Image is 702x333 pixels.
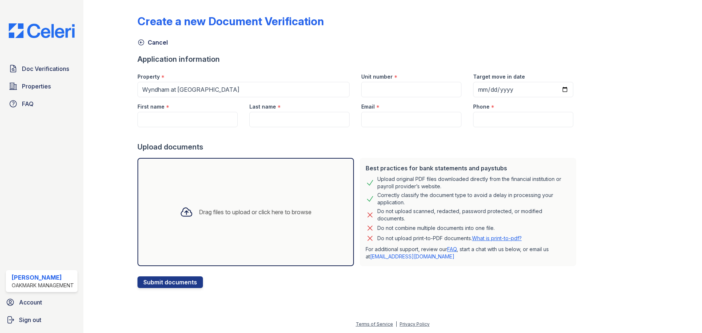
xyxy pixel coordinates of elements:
[12,282,74,289] div: Oakmark Management
[137,103,165,110] label: First name
[22,99,34,108] span: FAQ
[356,321,393,327] a: Terms of Service
[12,273,74,282] div: [PERSON_NAME]
[366,246,570,260] p: For additional support, review our , start a chat with us below, or email us at
[366,164,570,173] div: Best practices for bank statements and paystubs
[22,64,69,73] span: Doc Verifications
[377,235,522,242] p: Do not upload print-to-PDF documents.
[6,97,78,111] a: FAQ
[22,82,51,91] span: Properties
[199,208,312,216] div: Drag files to upload or click here to browse
[370,253,454,260] a: [EMAIL_ADDRESS][DOMAIN_NAME]
[377,192,570,206] div: Correctly classify the document type to avoid a delay in processing your application.
[6,79,78,94] a: Properties
[361,103,375,110] label: Email
[377,208,570,222] div: Do not upload scanned, redacted, password protected, or modified documents.
[447,246,457,252] a: FAQ
[6,61,78,76] a: Doc Verifications
[377,224,495,232] div: Do not combine multiple documents into one file.
[137,15,324,28] div: Create a new Document Verification
[396,321,397,327] div: |
[473,103,490,110] label: Phone
[400,321,430,327] a: Privacy Policy
[137,54,579,64] div: Application information
[137,38,168,47] a: Cancel
[19,315,41,324] span: Sign out
[249,103,276,110] label: Last name
[472,235,522,241] a: What is print-to-pdf?
[3,313,80,327] a: Sign out
[377,175,570,190] div: Upload original PDF files downloaded directly from the financial institution or payroll provider’...
[361,73,393,80] label: Unit number
[137,276,203,288] button: Submit documents
[473,73,525,80] label: Target move in date
[137,142,579,152] div: Upload documents
[3,23,80,38] img: CE_Logo_Blue-a8612792a0a2168367f1c8372b55b34899dd931a85d93a1a3d3e32e68fde9ad4.png
[3,295,80,310] a: Account
[19,298,42,307] span: Account
[137,73,160,80] label: Property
